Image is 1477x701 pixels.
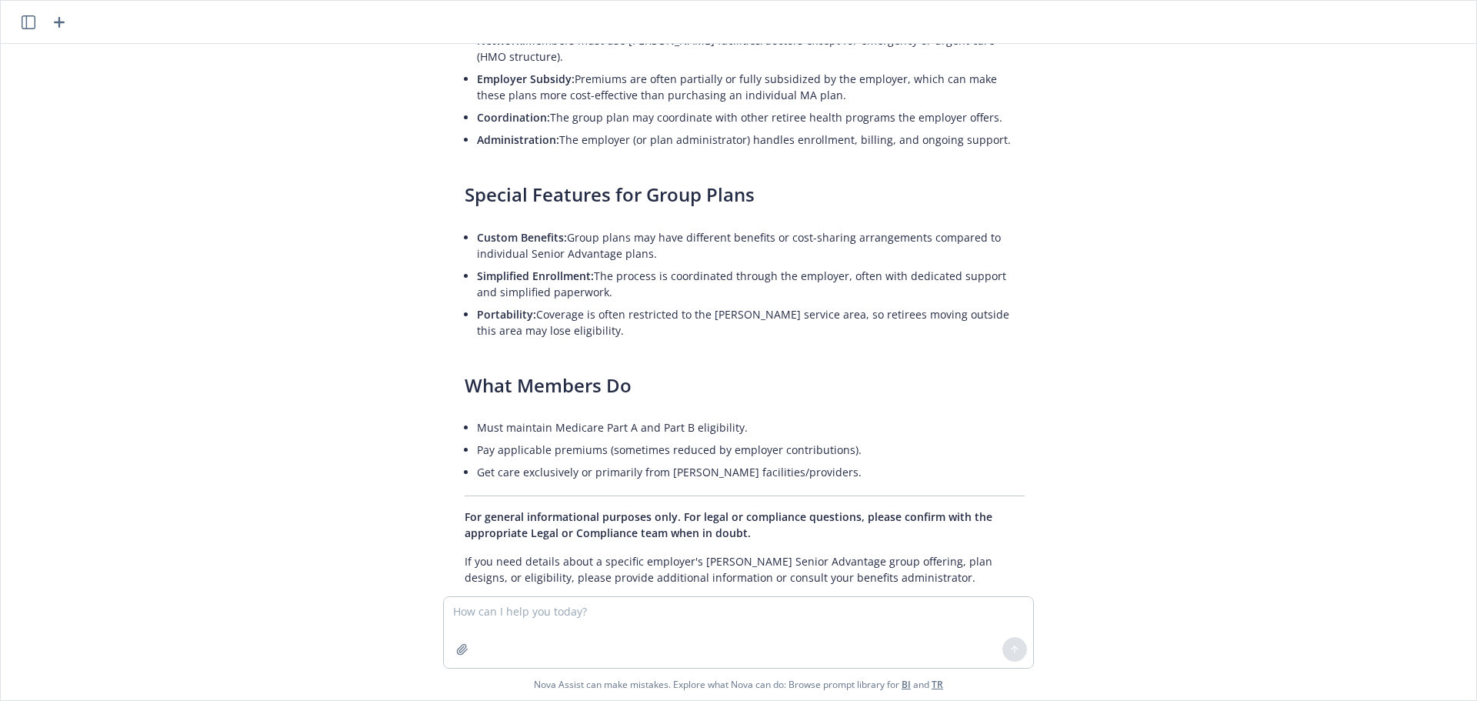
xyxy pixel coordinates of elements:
li: Premiums are often partially or fully subsidized by the employer, which can make these plans more... [477,68,1025,106]
li: The employer (or plan administrator) handles enrollment, billing, and ongoing support. [477,129,1025,151]
h3: What Members Do [465,372,1025,399]
span: Simplified Enrollment: [477,269,594,283]
span: Portability: [477,307,536,322]
span: Employer Subsidy: [477,72,575,86]
li: The group plan may coordinate with other retiree health programs the employer offers. [477,106,1025,129]
li: Members must use [PERSON_NAME] facilities/doctors except for emergency or urgent care (HMO struct... [477,29,1025,68]
span: For general informational purposes only. For legal or compliance questions, please confirm with t... [465,509,992,540]
p: If you need details about a specific employer's [PERSON_NAME] Senior Advantage group offering, pl... [465,553,1025,586]
li: Get care exclusively or primarily from [PERSON_NAME] facilities/providers. [477,461,1025,483]
li: Pay applicable premiums (sometimes reduced by employer contributions). [477,439,1025,461]
h3: Special Features for Group Plans [465,182,1025,208]
li: The process is coordinated through the employer, often with dedicated support and simplified pape... [477,265,1025,303]
li: Group plans may have different benefits or cost-sharing arrangements compared to individual Senio... [477,226,1025,265]
span: Nova Assist can make mistakes. Explore what Nova can do: Browse prompt library for and [534,669,943,700]
a: BI [902,678,911,691]
span: Custom Benefits: [477,230,567,245]
span: Coordination: [477,110,550,125]
a: TR [932,678,943,691]
li: Must maintain Medicare Part A and Part B eligibility. [477,416,1025,439]
span: Administration: [477,132,559,147]
li: Coverage is often restricted to the [PERSON_NAME] service area, so retirees moving outside this a... [477,303,1025,342]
